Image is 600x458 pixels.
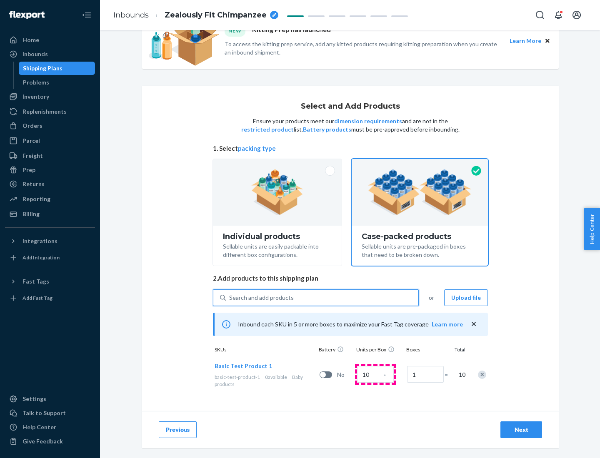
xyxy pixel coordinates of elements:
[5,119,95,132] a: Orders
[5,392,95,406] a: Settings
[457,371,465,379] span: 10
[252,25,331,36] p: Kitting Prep has launched
[23,78,49,87] div: Problems
[5,134,95,147] a: Parcel
[22,152,43,160] div: Freight
[213,274,488,283] span: 2. Add products to this shipping plan
[22,423,56,431] div: Help Center
[5,177,95,191] a: Returns
[22,294,52,301] div: Add Fast Tag
[5,251,95,264] a: Add Integration
[78,7,95,23] button: Close Navigation
[5,105,95,118] a: Replenishments
[19,76,95,89] a: Problems
[240,117,460,134] p: Ensure your products meet our and are not in the list. must be pre-approved before inbounding.
[478,371,486,379] div: Remove Item
[5,406,95,420] a: Talk to Support
[532,7,548,23] button: Open Search Box
[215,362,272,369] span: Basic Test Product 1
[507,426,535,434] div: Next
[251,169,303,215] img: individual-pack.facf35554cb0f1810c75b2bd6df2d64e.png
[5,163,95,177] a: Prep
[165,10,267,21] span: Zealously Fit Chimpanzee
[215,362,272,370] button: Basic Test Product 1
[407,366,444,383] input: Number of boxes
[238,144,276,153] button: packing type
[113,10,149,20] a: Inbounds
[5,149,95,162] a: Freight
[357,366,394,383] input: Case Quantity
[445,371,453,379] span: =
[225,25,245,36] div: NEW
[500,421,542,438] button: Next
[107,3,285,27] ol: breadcrumbs
[22,137,40,145] div: Parcel
[23,64,62,72] div: Shipping Plans
[215,374,260,380] span: basic-test-product-1
[22,277,49,286] div: Fast Tags
[22,122,42,130] div: Orders
[444,289,488,306] button: Upload file
[5,192,95,206] a: Reporting
[470,320,478,329] button: close
[19,62,95,75] a: Shipping Plans
[225,40,502,57] p: To access the kitting prep service, add any kitted products requiring kitting preparation when yo...
[362,232,478,241] div: Case-packed products
[22,254,60,261] div: Add Integration
[159,421,197,438] button: Previous
[265,374,287,380] span: 0 available
[213,144,488,153] span: 1. Select
[9,11,45,19] img: Flexport logo
[22,195,50,203] div: Reporting
[22,210,40,218] div: Billing
[5,291,95,305] a: Add Fast Tag
[5,90,95,103] a: Inventory
[223,241,332,259] div: Sellable units are easily packable into different box configurations.
[446,346,467,355] div: Total
[22,395,46,403] div: Settings
[213,346,317,355] div: SKUs
[241,125,294,134] button: restricted product
[5,33,95,47] a: Home
[5,421,95,434] a: Help Center
[301,102,400,111] h1: Select and Add Products
[5,234,95,248] button: Integrations
[22,180,45,188] div: Returns
[22,237,57,245] div: Integrations
[317,346,355,355] div: Battery
[22,166,35,174] div: Prep
[5,275,95,288] button: Fast Tags
[429,294,434,302] span: or
[22,92,49,101] div: Inventory
[22,50,48,58] div: Inbounds
[223,232,332,241] div: Individual products
[303,125,351,134] button: Battery products
[22,437,63,446] div: Give Feedback
[355,346,405,355] div: Units per Box
[568,7,585,23] button: Open account menu
[22,36,39,44] div: Home
[22,107,67,116] div: Replenishments
[550,7,567,23] button: Open notifications
[362,241,478,259] div: Sellable units are pre-packaged in boxes that need to be broken down.
[5,207,95,221] a: Billing
[334,117,402,125] button: dimension requirements
[22,409,66,417] div: Talk to Support
[215,373,316,388] div: Baby products
[543,36,552,45] button: Close
[337,371,354,379] span: No
[5,47,95,61] a: Inbounds
[5,435,95,448] button: Give Feedback
[229,294,294,302] div: Search and add products
[584,208,600,250] button: Help Center
[213,313,488,336] div: Inbound each SKU in 5 or more boxes to maximize your Fast Tag coverage
[405,346,446,355] div: Boxes
[510,36,541,45] button: Learn More
[432,320,463,329] button: Learn more
[368,169,472,215] img: case-pack.59cecea509d18c883b923b81aeac6d0b.png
